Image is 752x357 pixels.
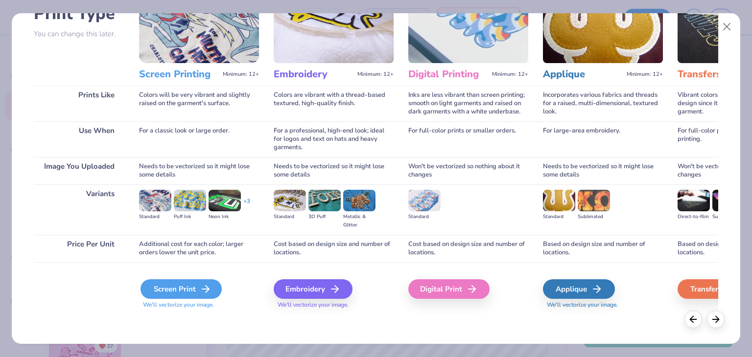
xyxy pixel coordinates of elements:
h3: Digital Printing [408,68,488,81]
div: Supacolor [712,213,745,221]
div: Based on design size and number of locations. [543,235,663,262]
div: Neon Ink [209,213,241,221]
div: Image You Uploaded [34,157,124,184]
div: Applique [543,279,615,299]
img: Puff Ink [174,190,206,211]
div: Won't be vectorized so nothing about it changes [408,157,528,184]
div: Prints Like [34,86,124,121]
img: Standard [274,190,306,211]
div: Colors are vibrant with a thread-based textured, high-quality finish. [274,86,394,121]
span: We'll vectorize your image. [274,301,394,309]
h3: Screen Printing [139,68,219,81]
span: We'll vectorize your image. [139,301,259,309]
div: Sublimated [578,213,610,221]
h3: Applique [543,68,623,81]
span: Minimum: 12+ [492,71,528,78]
div: Transfers [678,279,750,299]
div: Standard [139,213,171,221]
img: Sublimated [578,190,610,211]
div: Embroidery [274,279,352,299]
div: Puff Ink [174,213,206,221]
div: 3D Puff [308,213,341,221]
div: Colors will be very vibrant and slightly raised on the garment's surface. [139,86,259,121]
img: Neon Ink [209,190,241,211]
div: Digital Print [408,279,490,299]
img: Direct-to-film [678,190,710,211]
img: Standard [139,190,171,211]
div: Price Per Unit [34,235,124,262]
div: Needs to be vectorized so it might lose some details [543,157,663,184]
div: Cost based on design size and number of locations. [274,235,394,262]
div: Standard [274,213,306,221]
img: Standard [408,190,441,211]
div: Use When [34,121,124,157]
span: Minimum: 12+ [357,71,394,78]
div: + 3 [243,197,250,214]
div: Needs to be vectorized so it might lose some details [139,157,259,184]
div: Incorporates various fabrics and threads for a raised, multi-dimensional, textured look. [543,86,663,121]
div: For a professional, high-end look; ideal for logos and text on hats and heavy garments. [274,121,394,157]
div: Standard [408,213,441,221]
div: Inks are less vibrant than screen printing; smooth on light garments and raised on dark garments ... [408,86,528,121]
div: Standard [543,213,575,221]
div: Cost based on design size and number of locations. [408,235,528,262]
img: Supacolor [712,190,745,211]
span: Minimum: 12+ [627,71,663,78]
span: Minimum: 12+ [223,71,259,78]
div: Additional cost for each color; larger orders lower the unit price. [139,235,259,262]
div: For a classic look or large order. [139,121,259,157]
h3: Embroidery [274,68,353,81]
div: Variants [34,184,124,235]
img: Metallic & Glitter [343,190,376,211]
div: Direct-to-film [678,213,710,221]
div: For full-color prints or smaller orders. [408,121,528,157]
div: Needs to be vectorized so it might lose some details [274,157,394,184]
div: For large-area embroidery. [543,121,663,157]
img: 3D Puff [308,190,341,211]
p: You can change this later. [34,30,124,38]
div: Screen Print [141,279,222,299]
button: Close [718,18,736,36]
span: We'll vectorize your image. [543,301,663,309]
img: Standard [543,190,575,211]
div: Metallic & Glitter [343,213,376,229]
